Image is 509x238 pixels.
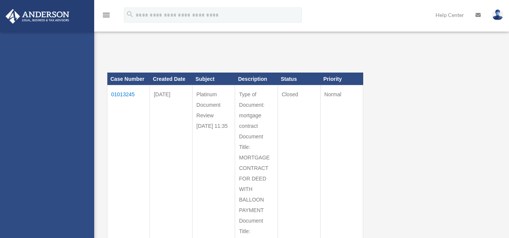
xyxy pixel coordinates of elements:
[235,73,278,85] th: Description
[102,13,111,20] a: menu
[320,73,363,85] th: Priority
[278,73,320,85] th: Status
[492,9,503,20] img: User Pic
[193,73,235,85] th: Subject
[107,73,150,85] th: Case Number
[126,10,134,18] i: search
[3,9,72,24] img: Anderson Advisors Platinum Portal
[150,73,193,85] th: Created Date
[102,11,111,20] i: menu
